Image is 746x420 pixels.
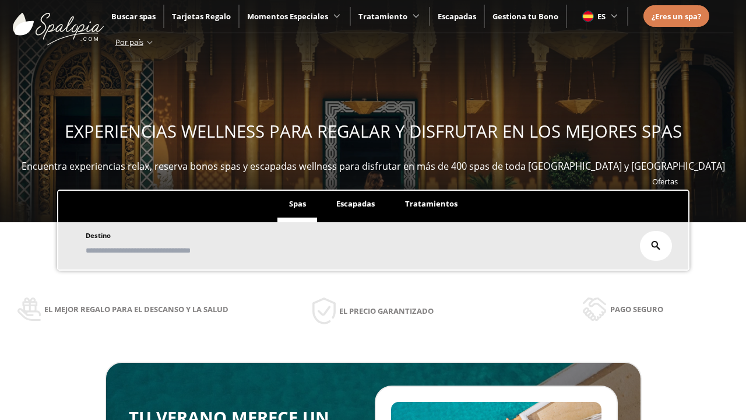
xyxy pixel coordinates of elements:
[336,198,375,209] span: Escapadas
[492,11,558,22] a: Gestiona tu Bono
[13,1,104,45] img: ImgLogoSpalopia.BvClDcEz.svg
[111,11,156,22] a: Buscar spas
[22,160,725,173] span: Encuentra experiencias relax, reserva bonos spas y escapadas wellness para disfrutar en más de 40...
[652,176,678,187] a: Ofertas
[652,11,701,22] span: ¿Eres un spa?
[172,11,231,22] a: Tarjetas Regalo
[405,198,458,209] span: Tratamientos
[652,10,701,23] a: ¿Eres un spa?
[115,37,143,47] span: Por país
[438,11,476,22] a: Escapadas
[44,303,228,316] span: El mejor regalo para el descanso y la salud
[289,198,306,209] span: Spas
[339,304,434,317] span: El precio garantizado
[65,120,682,143] span: EXPERIENCIAS WELLNESS PARA REGALAR Y DISFRUTAR EN LOS MEJORES SPAS
[86,231,111,240] span: Destino
[610,303,663,316] span: Pago seguro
